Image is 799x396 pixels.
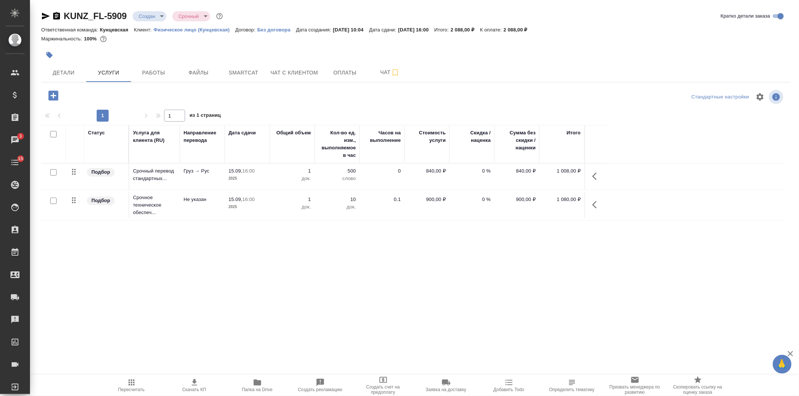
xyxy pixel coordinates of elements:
p: Не указан [184,196,221,203]
span: Скопировать ссылку на оценку заказа [671,384,725,395]
button: Показать кнопки [588,167,606,185]
button: 0.00 RUB; [99,34,108,44]
button: Скачать КП [163,375,226,396]
p: 2 088,00 ₽ [503,27,533,33]
p: док. [273,175,311,182]
p: Клиент: [134,27,154,33]
a: KUNZ_FL-5909 [64,11,127,21]
p: 100% [84,36,99,42]
span: 🙏 [776,356,789,372]
button: Призвать менеджера по развитию [603,375,666,396]
p: 1 008,00 ₽ [543,167,581,175]
span: Smartcat [226,68,261,77]
span: Добавить Todo [493,387,524,392]
div: split button [690,91,751,103]
span: Скачать КП [182,387,206,392]
span: Детали [46,68,82,77]
button: Скопировать ссылку [52,12,61,21]
button: Добавить тэг [41,47,58,63]
div: Стоимость услуги [408,129,446,144]
p: Дата сдачи: [369,27,398,33]
button: Создан [136,13,157,19]
span: Создать счет на предоплату [356,384,410,395]
span: Услуги [91,68,127,77]
button: Создать счет на предоплату [352,375,415,396]
button: Определить тематику [541,375,603,396]
span: 15 [13,155,28,162]
span: 3 [15,132,26,140]
p: 0 % [453,196,491,203]
span: из 1 страниц [190,111,221,122]
p: 15.09, [228,168,242,174]
p: [DATE] 10:04 [333,27,369,33]
span: Работы [136,68,172,77]
button: 🙏 [773,355,792,374]
div: Общий объем [276,129,311,137]
p: Подбор [91,168,110,176]
a: 3 [2,131,28,149]
span: Пересчитать [118,387,145,392]
div: Итого [567,129,581,137]
div: Кол-во ед. изм., выполняемое в час [318,129,356,159]
p: Без договора [257,27,296,33]
p: 2025 [228,175,266,182]
div: Дата сдачи [228,129,256,137]
p: док. [318,203,356,211]
p: Дата создания: [296,27,333,33]
p: 16:00 [242,197,255,202]
p: док. [273,203,311,211]
p: К оплате: [480,27,504,33]
button: Пересчитать [100,375,163,396]
td: 0.1 [360,192,405,218]
span: Чат [372,68,408,77]
a: Физическое лицо (Кунцевская) [154,26,235,33]
p: 0 % [453,167,491,175]
button: Скопировать ссылку на оценку заказа [666,375,729,396]
div: Статус [88,129,105,137]
p: Срочное техническое обеспеч... [133,194,176,216]
button: Добавить Todo [478,375,541,396]
div: Создан [133,11,166,21]
span: Настроить таблицу [751,88,769,106]
div: Направление перевода [184,129,221,144]
button: Скопировать ссылку для ЯМессенджера [41,12,50,21]
p: 15.09, [228,197,242,202]
span: Заявка на доставку [426,387,466,392]
button: Доп статусы указывают на важность/срочность заказа [215,11,224,21]
p: 840,00 ₽ [408,167,446,175]
span: Посмотреть информацию [769,90,785,104]
span: Папка на Drive [242,387,273,392]
a: 15 [2,153,28,172]
button: Показать кнопки [588,196,606,214]
div: Часов на выполнение [363,129,401,144]
p: [DATE] 16:00 [398,27,435,33]
p: 1 [273,196,311,203]
p: Итого: [434,27,450,33]
button: Добавить услугу [43,88,64,103]
span: Создать рекламацию [298,387,342,392]
p: 840,00 ₽ [498,167,536,175]
p: 10 [318,196,356,203]
button: Создать рекламацию [289,375,352,396]
p: Маржинальность: [41,36,84,42]
span: Файлы [181,68,217,77]
span: Оплаты [327,68,363,77]
svg: Подписаться [391,68,400,77]
p: Договор: [235,27,257,33]
span: Кратко детали заказа [721,12,770,20]
p: 1 080,00 ₽ [543,196,581,203]
div: Услуга для клиента (RU) [133,129,176,144]
span: Определить тематику [549,387,594,392]
p: Физическое лицо (Кунцевская) [154,27,235,33]
button: Папка на Drive [226,375,289,396]
span: Призвать менеджера по развитию [608,384,662,395]
p: Кунцевская [100,27,134,33]
p: 2025 [228,203,266,211]
div: Создан [172,11,210,21]
p: 1 [273,167,311,175]
a: Без договора [257,26,296,33]
p: Ответственная команда: [41,27,100,33]
button: Заявка на доставку [415,375,478,396]
td: 0 [360,164,405,190]
p: 2 088,00 ₽ [451,27,480,33]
